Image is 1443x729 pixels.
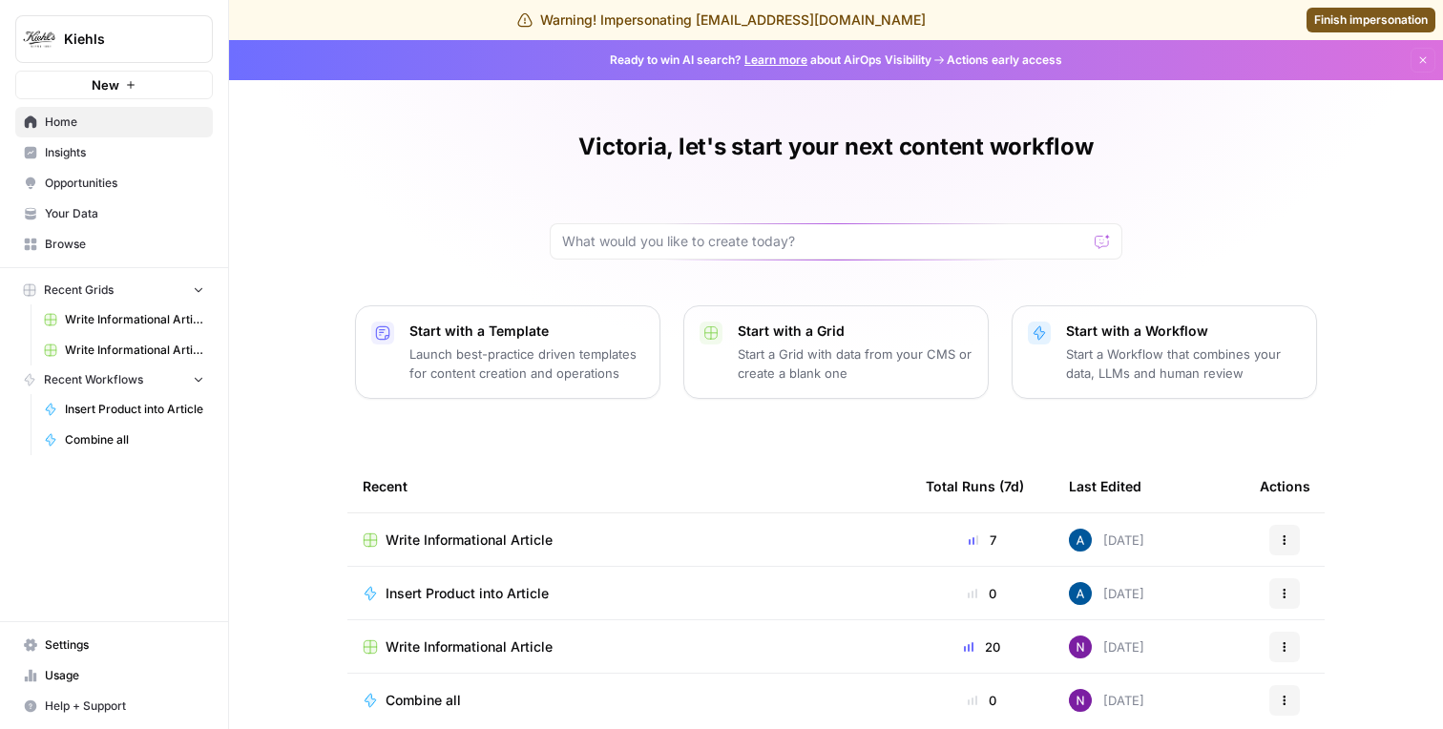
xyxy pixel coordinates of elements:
a: Your Data [15,198,213,229]
button: Workspace: Kiehls [15,15,213,63]
a: Insights [15,137,213,168]
button: Start with a GridStart a Grid with data from your CMS or create a blank one [683,305,989,399]
a: Finish impersonation [1307,8,1435,32]
button: New [15,71,213,99]
div: Warning! Impersonating [EMAIL_ADDRESS][DOMAIN_NAME] [517,10,926,30]
div: [DATE] [1069,689,1144,712]
div: 20 [926,637,1038,656]
a: Usage [15,660,213,691]
span: Write Informational Article [65,311,204,328]
button: Start with a WorkflowStart a Workflow that combines your data, LLMs and human review [1012,305,1317,399]
span: Finish impersonation [1314,11,1428,29]
a: Insert Product into Article [363,584,895,603]
span: Combine all [65,431,204,448]
div: Last Edited [1069,460,1141,512]
span: Your Data [45,205,204,222]
span: Insert Product into Article [386,584,549,603]
a: Insert Product into Article [35,394,213,425]
a: Write Informational Article [35,335,213,365]
div: Actions [1260,460,1310,512]
span: Help + Support [45,698,204,715]
div: Recent [363,460,895,512]
span: Insights [45,144,204,161]
p: Launch best-practice driven templates for content creation and operations [409,344,644,383]
p: Start a Grid with data from your CMS or create a blank one [738,344,972,383]
span: Usage [45,667,204,684]
div: 0 [926,691,1038,710]
img: he81ibor8lsei4p3qvg4ugbvimgp [1069,529,1092,552]
a: Learn more [744,52,807,67]
p: Start with a Grid [738,322,972,341]
button: Recent Grids [15,276,213,304]
h1: Victoria, let's start your next content workflow [578,132,1093,162]
img: Kiehls Logo [22,22,56,56]
span: New [92,75,119,94]
a: Opportunities [15,168,213,198]
button: Recent Workflows [15,365,213,394]
a: Combine all [363,691,895,710]
a: Write Informational Article [363,531,895,550]
span: Ready to win AI search? about AirOps Visibility [610,52,931,69]
p: Start with a Template [409,322,644,341]
span: Write Informational Article [386,531,553,550]
span: Combine all [386,691,461,710]
div: [DATE] [1069,529,1144,552]
img: kedmmdess6i2jj5txyq6cw0yj4oc [1069,689,1092,712]
input: What would you like to create today? [562,232,1087,251]
button: Start with a TemplateLaunch best-practice driven templates for content creation and operations [355,305,660,399]
span: Kiehls [64,30,179,49]
img: he81ibor8lsei4p3qvg4ugbvimgp [1069,582,1092,605]
div: 0 [926,584,1038,603]
span: Actions early access [947,52,1062,69]
span: Browse [45,236,204,253]
div: Total Runs (7d) [926,460,1024,512]
span: Write Informational Article [386,637,553,656]
span: Recent Grids [44,281,114,299]
a: Write Informational Article [35,304,213,335]
p: Start with a Workflow [1066,322,1301,341]
div: 7 [926,531,1038,550]
p: Start a Workflow that combines your data, LLMs and human review [1066,344,1301,383]
button: Help + Support [15,691,213,721]
div: [DATE] [1069,635,1144,658]
a: Write Informational Article [363,637,895,656]
a: Settings [15,630,213,660]
a: Combine all [35,425,213,455]
a: Browse [15,229,213,260]
span: Insert Product into Article [65,401,204,418]
span: Opportunities [45,175,204,192]
span: Settings [45,636,204,654]
span: Recent Workflows [44,371,143,388]
a: Home [15,107,213,137]
div: [DATE] [1069,582,1144,605]
span: Home [45,114,204,131]
span: Write Informational Article [65,342,204,359]
img: kedmmdess6i2jj5txyq6cw0yj4oc [1069,635,1092,658]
